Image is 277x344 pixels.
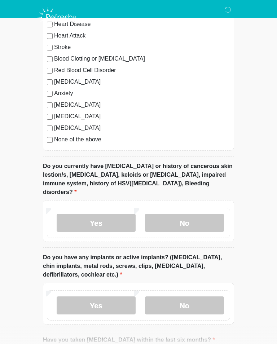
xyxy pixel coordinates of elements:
input: Anxiety [47,91,53,97]
img: Refresh RX Logo [36,5,79,29]
input: Heart Attack [47,33,53,39]
input: Stroke [47,45,53,50]
label: Do you have any implants or active implants? ([MEDICAL_DATA], chin implants, metal rods, screws, ... [43,253,234,279]
label: Stroke [54,43,230,52]
label: Yes [57,296,136,314]
input: [MEDICAL_DATA] [47,102,53,108]
label: Do you currently have [MEDICAL_DATA] or history of cancerous skin lestion/s, [MEDICAL_DATA], kelo... [43,162,234,197]
input: [MEDICAL_DATA] [47,114,53,120]
label: Yes [57,214,136,232]
label: No [145,296,224,314]
label: Heart Attack [54,31,230,40]
label: None of the above [54,135,230,144]
label: [MEDICAL_DATA] [54,101,230,109]
input: None of the above [47,137,53,143]
input: [MEDICAL_DATA] [47,79,53,85]
input: [MEDICAL_DATA] [47,125,53,131]
label: Anxiety [54,89,230,98]
label: Blood Clotting or [MEDICAL_DATA] [54,54,230,63]
input: Blood Clotting or [MEDICAL_DATA] [47,56,53,62]
label: [MEDICAL_DATA] [54,124,230,132]
label: No [145,214,224,232]
label: [MEDICAL_DATA] [54,112,230,121]
input: Red Blood Cell Disorder [47,68,53,74]
label: [MEDICAL_DATA] [54,78,230,86]
label: Red Blood Cell Disorder [54,66,230,75]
